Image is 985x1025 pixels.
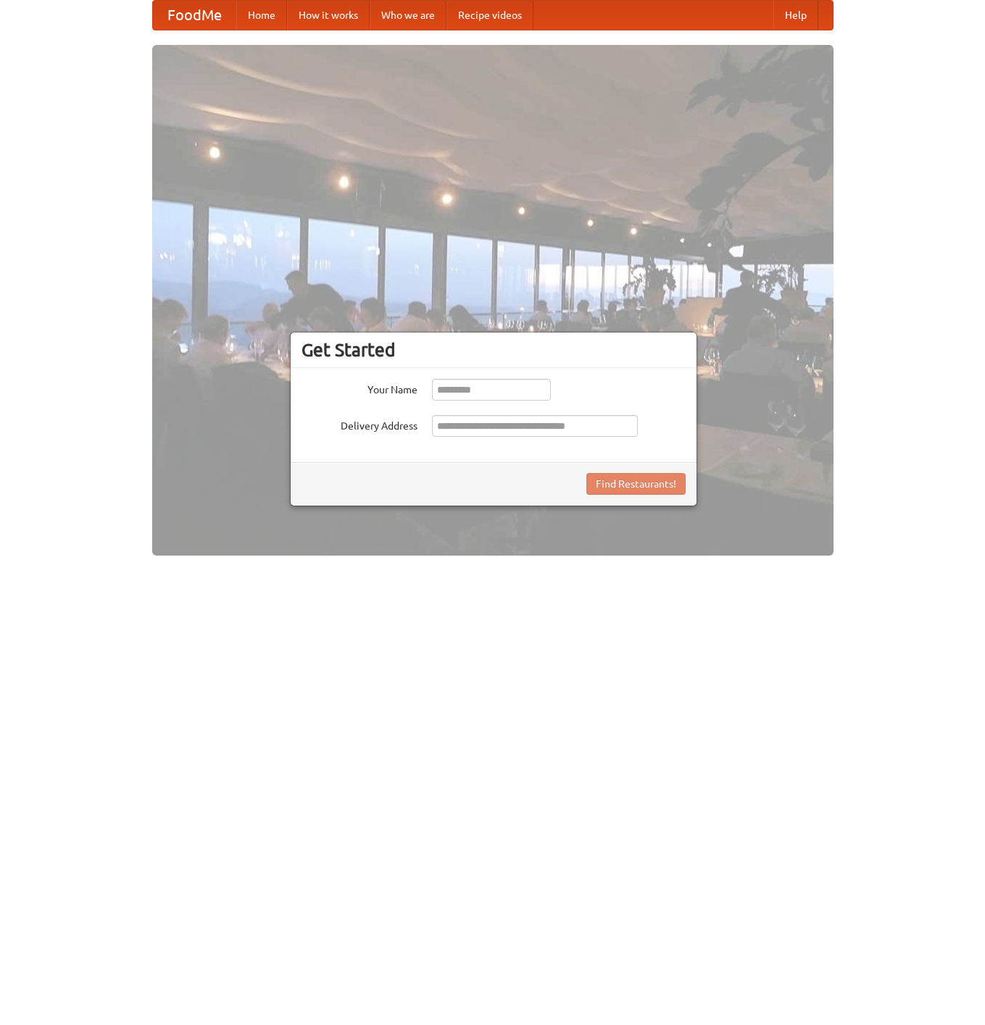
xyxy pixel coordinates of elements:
[446,1,533,30] a: Recipe videos
[370,1,446,30] a: Who we are
[287,1,370,30] a: How it works
[302,415,417,433] label: Delivery Address
[586,473,686,495] button: Find Restaurants!
[773,1,818,30] a: Help
[153,1,236,30] a: FoodMe
[302,339,686,361] h3: Get Started
[236,1,287,30] a: Home
[302,379,417,397] label: Your Name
